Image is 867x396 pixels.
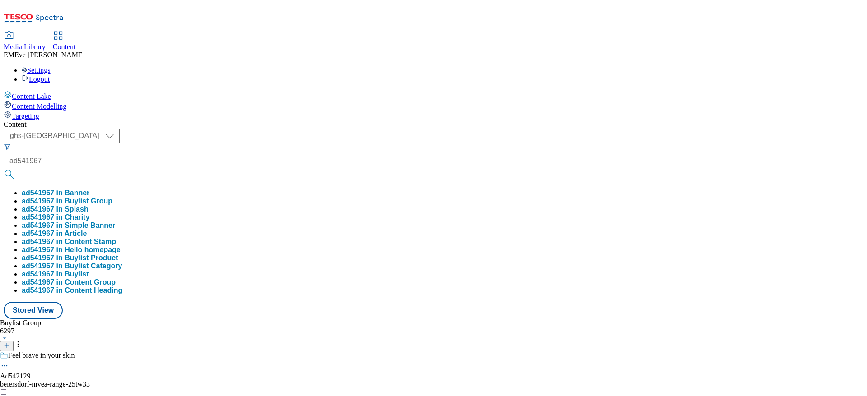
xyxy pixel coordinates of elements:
[22,213,89,221] button: ad541967 in Charity
[53,32,76,51] a: Content
[4,302,63,319] button: Stored View
[22,230,87,238] button: ad541967 in Article
[22,262,122,270] button: ad541967 in Buylist Category
[22,66,51,74] a: Settings
[65,246,121,253] span: Hello homepage
[22,197,112,205] button: ad541967 in Buylist Group
[4,120,863,129] div: Content
[22,221,115,230] button: ad541967 in Simple Banner
[4,43,46,51] span: Media Library
[22,205,89,213] button: ad541967 in Splash
[22,270,89,278] button: ad541967 in Buylist
[4,51,14,59] span: EM
[65,197,112,205] span: Buylist Group
[22,238,116,246] div: ad541967 in
[22,254,118,262] button: ad541967 in Buylist Product
[12,102,66,110] span: Content Modelling
[12,112,39,120] span: Targeting
[4,143,11,150] svg: Search Filters
[12,92,51,100] span: Content Lake
[4,32,46,51] a: Media Library
[22,270,89,278] div: ad541967 in
[4,152,863,170] input: Search
[14,51,85,59] span: Eve [PERSON_NAME]
[65,238,116,245] span: Content Stamp
[22,189,89,197] button: ad541967 in Banner
[22,246,121,254] button: ad541967 in Hello homepage
[65,270,89,278] span: Buylist
[4,101,863,111] a: Content Modelling
[22,286,122,295] button: ad541967 in Content Heading
[53,43,76,51] span: Content
[4,91,863,101] a: Content Lake
[22,197,112,205] div: ad541967 in
[4,111,863,120] a: Targeting
[22,75,50,83] a: Logout
[8,351,75,359] div: Feel brave in your skin
[22,278,116,286] button: ad541967 in Content Group
[22,246,121,254] div: ad541967 in
[22,238,116,246] button: ad541967 in Content Stamp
